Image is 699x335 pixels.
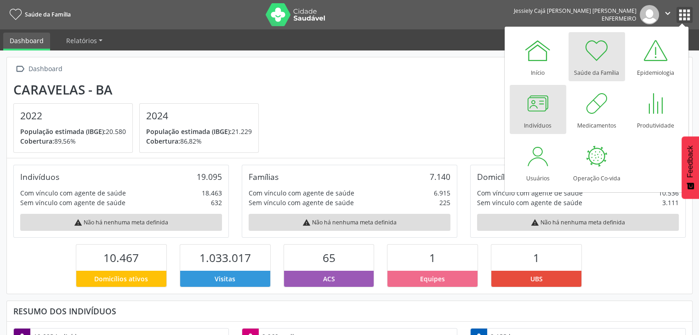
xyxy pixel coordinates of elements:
[197,172,222,182] div: 19.095
[146,127,232,136] span: População estimada (IBGE):
[477,172,515,182] div: Domicílios
[249,188,354,198] div: Com vínculo com agente de saúde
[302,218,311,227] i: warning
[3,33,50,50] a: Dashboard
[13,306,686,316] div: Resumo dos indivíduos
[146,110,252,122] h4: 2024
[146,137,180,145] span: Cobertura:
[211,198,222,207] div: 632
[429,250,436,265] span: 1
[640,5,659,24] img: img
[323,274,335,284] span: ACS
[676,7,693,23] button: apps
[146,127,252,136] p: 21.229
[20,110,126,122] h4: 2022
[663,8,673,18] i: 
[420,274,445,284] span: Equipes
[430,172,450,182] div: 7.140
[514,7,636,15] div: Jessiely Cajá [PERSON_NAME] [PERSON_NAME]
[531,218,539,227] i: warning
[659,188,679,198] div: 10.536
[510,138,566,187] a: Usuários
[13,62,64,76] a:  Dashboard
[27,62,64,76] div: Dashboard
[13,62,27,76] i: 
[627,32,684,81] a: Epidemiologia
[60,33,109,49] a: Relatórios
[568,138,625,187] a: Operação Co-vida
[627,85,684,134] a: Produtividade
[682,136,699,199] button: Feedback - Mostrar pesquisa
[20,137,54,145] span: Cobertura:
[20,127,106,136] span: População estimada (IBGE):
[202,188,222,198] div: 18.463
[20,198,125,207] div: Sem vínculo com agente de saúde
[510,85,566,134] a: Indivíduos
[662,198,679,207] div: 3.111
[20,172,59,182] div: Indivíduos
[94,274,148,284] span: Domicílios ativos
[199,250,251,265] span: 1.033.017
[568,85,625,134] a: Medicamentos
[20,127,126,136] p: 20.580
[103,250,139,265] span: 10.467
[215,274,235,284] span: Visitas
[66,36,97,45] span: Relatórios
[20,136,126,146] p: 89,56%
[323,250,335,265] span: 65
[477,188,583,198] div: Com vínculo com agente de saúde
[686,145,694,178] span: Feedback
[20,214,222,231] div: Não há nenhuma meta definida
[533,250,540,265] span: 1
[13,82,265,97] div: Caravelas - BA
[568,32,625,81] a: Saúde da Família
[602,15,636,22] span: Enfermeiro
[20,188,126,198] div: Com vínculo com agente de saúde
[25,11,71,18] span: Saúde da Família
[249,214,450,231] div: Não há nenhuma meta definida
[439,198,450,207] div: 225
[6,7,71,22] a: Saúde da Família
[249,198,354,207] div: Sem vínculo com agente de saúde
[659,5,676,24] button: 
[530,274,543,284] span: UBS
[74,218,82,227] i: warning
[434,188,450,198] div: 6.915
[477,214,679,231] div: Não há nenhuma meta definida
[510,32,566,81] a: Início
[146,136,252,146] p: 86,82%
[249,172,278,182] div: Famílias
[477,198,582,207] div: Sem vínculo com agente de saúde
